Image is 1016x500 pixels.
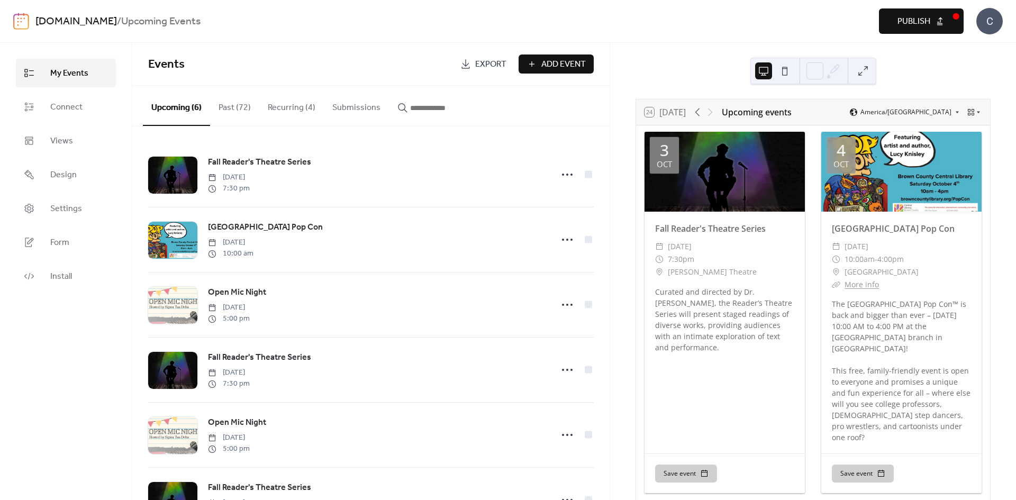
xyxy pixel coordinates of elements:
button: Publish [879,8,964,34]
span: [DATE] [208,432,250,443]
button: Save event [655,465,717,483]
div: The [GEOGRAPHIC_DATA] Pop Con™ is back and bigger than ever – [DATE] 10:00 AM to 4:00 PM at the [... [821,298,982,443]
span: 4:00pm [877,253,904,266]
span: 7:30 pm [208,183,250,194]
button: Save event [832,465,894,483]
a: Fall Reader's Theatre Series [208,481,311,495]
a: Install [16,262,116,290]
span: Install [50,270,72,283]
span: - [875,253,877,266]
b: Upcoming Events [121,12,201,32]
span: Form [50,237,69,249]
a: Fall Reader's Theatre Series [208,156,311,169]
a: Export [452,54,514,74]
div: Oct [657,160,672,168]
span: 7:30 pm [208,378,250,389]
a: [GEOGRAPHIC_DATA] Pop Con [832,223,955,234]
span: Connect [50,101,83,114]
button: Upcoming (6) [143,86,210,126]
span: Settings [50,203,82,215]
span: 10:00 am [208,248,253,259]
div: ​ [832,266,840,278]
a: Settings [16,194,116,223]
button: Past (72) [210,86,259,125]
span: Fall Reader's Theatre Series [208,351,311,364]
button: Submissions [324,86,389,125]
span: [DATE] [208,367,250,378]
img: logo [13,13,29,30]
span: [DATE] [668,240,692,253]
button: Add Event [519,54,594,74]
span: 5:00 pm [208,443,250,454]
span: Publish [897,15,930,28]
span: My Events [50,67,88,80]
a: Design [16,160,116,189]
a: Views [16,126,116,155]
div: ​ [832,240,840,253]
div: ​ [832,253,840,266]
span: 7:30pm [668,253,694,266]
span: Design [50,169,77,181]
a: Fall Reader's Theatre Series [208,351,311,365]
div: 3 [660,142,669,158]
span: 5:00 pm [208,313,250,324]
span: [GEOGRAPHIC_DATA] [845,266,919,278]
a: [GEOGRAPHIC_DATA] Pop Con [208,221,323,234]
span: Views [50,135,73,148]
div: ​ [655,240,664,253]
span: [PERSON_NAME] Theatre [668,266,757,278]
div: Curated and directed by Dr. [PERSON_NAME], the Reader’s Theatre Series will present staged readin... [645,286,805,353]
span: [DATE] [208,302,250,313]
span: America/[GEOGRAPHIC_DATA] [860,109,951,115]
a: Open Mic Night [208,286,266,299]
div: Upcoming events [722,106,792,119]
span: [DATE] [208,172,250,183]
span: Open Mic Night [208,416,266,429]
a: [DOMAIN_NAME] [35,12,117,32]
a: Form [16,228,116,257]
span: Events [148,53,185,76]
span: Add Event [541,58,586,71]
div: ​ [832,278,840,291]
div: 4 [837,142,846,158]
span: [DATE] [845,240,868,253]
div: Oct [833,160,849,168]
span: [DATE] [208,237,253,248]
span: Export [475,58,506,71]
a: More info [845,279,879,289]
span: 10:00am [845,253,875,266]
button: Recurring (4) [259,86,324,125]
div: ​ [655,253,664,266]
div: C [976,8,1003,34]
span: Fall Reader's Theatre Series [208,481,311,494]
a: Open Mic Night [208,416,266,430]
div: Fall Reader's Theatre Series [645,222,805,235]
div: ​ [655,266,664,278]
a: My Events [16,59,116,87]
b: / [117,12,121,32]
a: Connect [16,93,116,121]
